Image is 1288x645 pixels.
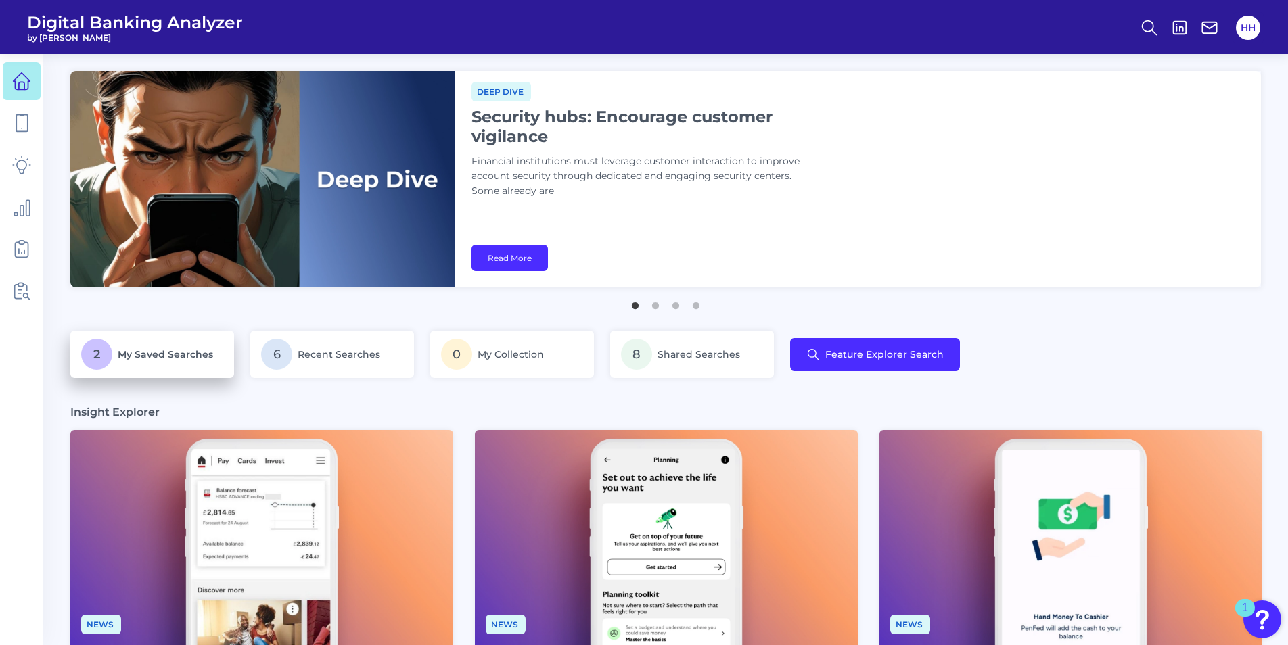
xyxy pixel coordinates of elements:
a: News [486,617,526,630]
span: News [486,615,526,634]
span: Digital Banking Analyzer [27,12,243,32]
span: My Saved Searches [118,348,213,360]
span: 6 [261,339,292,370]
h3: Insight Explorer [70,405,160,419]
a: 0My Collection [430,331,594,378]
a: Deep dive [471,85,531,97]
button: Feature Explorer Search [790,338,960,371]
button: 4 [689,295,703,309]
img: News - Phone.png [70,430,453,645]
button: Open Resource Center, 1 new notification [1243,600,1281,638]
span: News [81,615,121,634]
button: HH [1236,16,1260,40]
span: 2 [81,339,112,370]
a: News [81,617,121,630]
span: 0 [441,339,472,370]
button: 1 [628,295,642,309]
span: My Collection [478,348,544,360]
span: Recent Searches [298,348,380,360]
a: 6Recent Searches [250,331,414,378]
button: 3 [669,295,683,309]
span: 8 [621,339,652,370]
span: Deep dive [471,82,531,101]
div: 1 [1242,608,1248,625]
span: Feature Explorer Search [825,349,944,360]
h1: Security hubs: Encourage customer vigilance [471,107,810,146]
a: 8Shared Searches [610,331,774,378]
span: Shared Searches [658,348,740,360]
img: News - Phone.png [879,430,1262,645]
a: Read More [471,245,548,271]
span: News [890,615,930,634]
a: News [890,617,930,630]
img: News - Phone (4).png [475,430,858,645]
p: Financial institutions must leverage customer interaction to improve account security through ded... [471,154,810,199]
span: by [PERSON_NAME] [27,32,243,43]
a: 2My Saved Searches [70,331,234,378]
img: bannerImg [70,71,455,287]
button: 2 [649,295,662,309]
